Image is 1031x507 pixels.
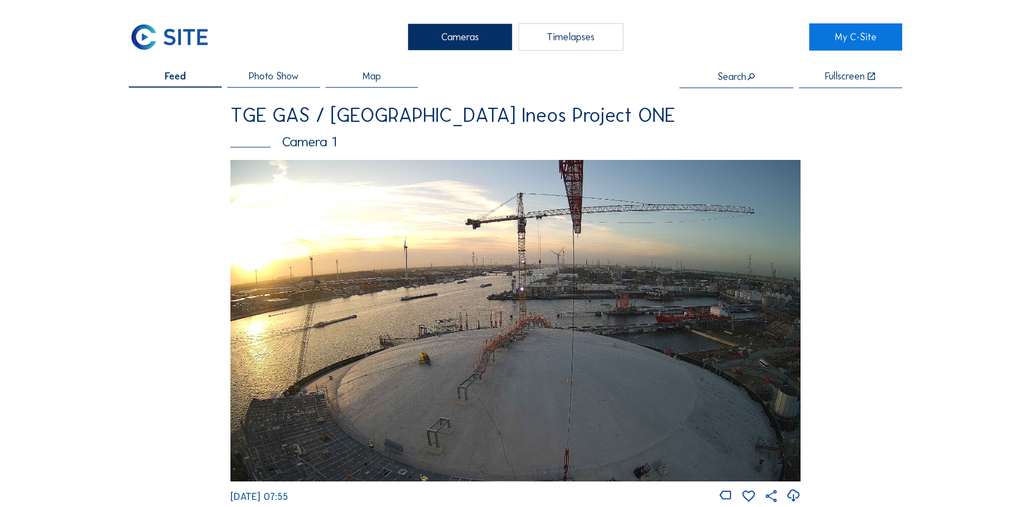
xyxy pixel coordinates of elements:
[129,23,222,51] a: C-SITE Logo
[518,23,623,51] div: Timelapses
[230,135,801,149] div: Camera 1
[230,491,288,503] span: [DATE] 07:55
[165,71,186,81] span: Feed
[230,106,801,125] div: TGE GAS / [GEOGRAPHIC_DATA] Ineos Project ONE
[809,23,902,51] a: My C-Site
[363,71,381,81] span: Map
[129,23,210,51] img: C-SITE Logo
[249,71,298,81] span: Photo Show
[408,23,513,51] div: Cameras
[230,160,801,481] img: Image
[825,71,865,82] div: Fullscreen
